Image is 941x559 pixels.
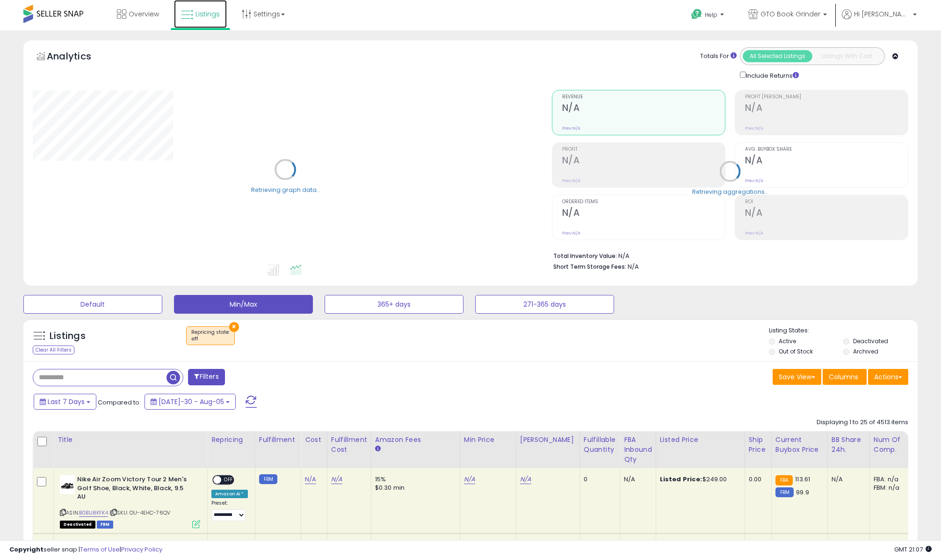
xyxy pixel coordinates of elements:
[823,369,867,385] button: Columns
[211,500,248,521] div: Preset:
[60,475,200,527] div: ASIN:
[98,398,141,407] span: Compared to:
[464,475,475,484] a: N/A
[874,435,908,455] div: Num of Comp.
[47,50,109,65] h5: Analytics
[77,475,191,504] b: Nike Air Zoom Victory Tour 2 Men's Golf Shoe, Black, White, Black, 9.5 AU
[251,185,319,194] div: Retrieving graph data..
[34,394,96,410] button: Last 7 Days
[97,521,114,529] span: FBM
[305,475,316,484] a: N/A
[331,475,342,484] a: N/A
[624,475,649,484] div: N/A
[195,9,220,19] span: Listings
[159,397,224,406] span: [DATE]-30 - Aug-05
[796,488,809,497] span: 99.9
[779,337,796,345] label: Active
[109,509,170,516] span: | SKU: OU-4EHC-76QV
[749,435,767,455] div: Ship Price
[773,369,821,385] button: Save View
[832,435,866,455] div: BB Share 24h.
[259,435,297,445] div: Fulfillment
[325,295,463,314] button: 365+ days
[749,475,764,484] div: 0.00
[842,9,917,30] a: Hi [PERSON_NAME]
[375,484,453,492] div: $0.30 min
[50,330,86,343] h5: Listings
[375,445,381,453] small: Amazon Fees.
[691,8,702,20] i: Get Help
[211,435,251,445] div: Repricing
[475,295,614,314] button: 271-365 days
[584,475,613,484] div: 0
[775,435,824,455] div: Current Buybox Price
[221,476,236,484] span: OFF
[812,50,882,62] button: Listings With Cost
[832,475,862,484] div: N/A
[854,9,910,19] span: Hi [PERSON_NAME]
[259,474,277,484] small: FBM
[129,9,159,19] span: Overview
[779,347,813,355] label: Out of Stock
[775,475,793,485] small: FBA
[743,50,812,62] button: All Selected Listings
[9,545,162,554] div: seller snap | |
[868,369,908,385] button: Actions
[520,475,531,484] a: N/A
[692,187,767,196] div: Retrieving aggregations..
[584,435,616,455] div: Fulfillable Quantity
[660,475,702,484] b: Listed Price:
[464,435,512,445] div: Min Price
[80,545,120,554] a: Terms of Use
[191,336,230,342] div: off
[700,52,737,61] div: Totals For
[769,326,918,335] p: Listing States:
[375,435,456,445] div: Amazon Fees
[191,329,230,343] span: Repricing state :
[375,475,453,484] div: 15%
[23,295,162,314] button: Default
[211,490,248,498] div: Amazon AI *
[121,545,162,554] a: Privacy Policy
[145,394,236,410] button: [DATE]-30 - Aug-05
[229,322,239,332] button: ×
[874,475,905,484] div: FBA: n/a
[79,509,108,517] a: B0B1J8KFK4
[829,372,858,382] span: Columns
[48,397,85,406] span: Last 7 Days
[760,9,820,19] span: GTO Book Grinder
[624,435,652,464] div: FBA inbound Qty
[188,369,224,385] button: Filters
[817,418,908,427] div: Displaying 1 to 25 of 4513 items
[305,435,323,445] div: Cost
[894,545,932,554] span: 2025-08-13 21:07 GMT
[660,475,738,484] div: $249.00
[775,487,794,497] small: FBM
[853,337,888,345] label: Deactivated
[705,11,717,19] span: Help
[684,1,733,30] a: Help
[874,484,905,492] div: FBM: n/a
[58,435,203,445] div: Title
[795,475,810,484] span: 113.61
[520,435,576,445] div: [PERSON_NAME]
[733,70,810,81] div: Include Returns
[33,346,74,354] div: Clear All Filters
[9,545,43,554] strong: Copyright
[60,521,95,529] span: All listings that are unavailable for purchase on Amazon for any reason other than out-of-stock
[660,435,741,445] div: Listed Price
[174,295,313,314] button: Min/Max
[331,435,367,455] div: Fulfillment Cost
[853,347,878,355] label: Archived
[60,475,75,494] img: 31N2DAkxgjL._SL40_.jpg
